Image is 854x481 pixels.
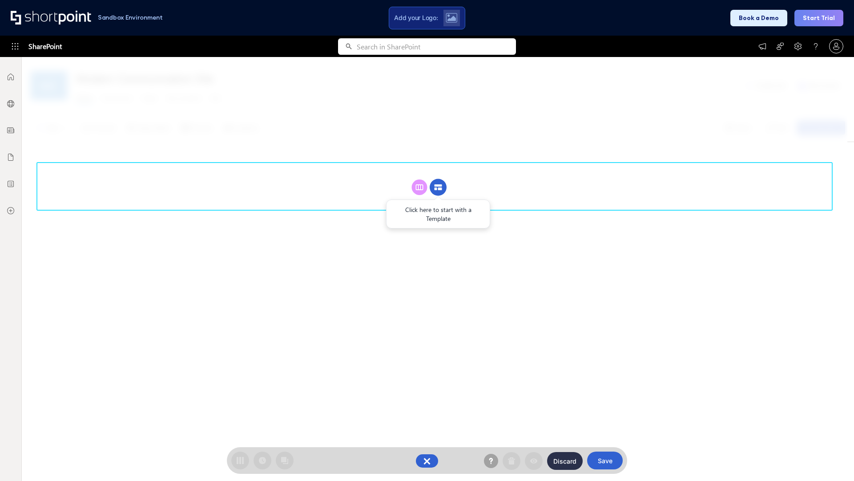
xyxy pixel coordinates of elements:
[394,14,438,22] span: Add your Logo:
[794,10,843,26] button: Start Trial
[587,452,623,469] button: Save
[28,36,62,57] span: SharePoint
[357,38,516,55] input: Search in SharePoint
[547,452,583,470] button: Discard
[730,10,787,26] button: Book a Demo
[98,15,163,20] h1: Sandbox Environment
[446,13,457,23] img: Upload logo
[810,438,854,481] iframe: Chat Widget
